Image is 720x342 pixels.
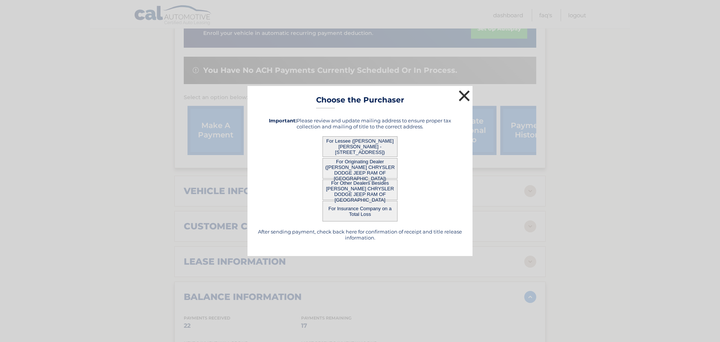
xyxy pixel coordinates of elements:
button: For Originating Dealer ([PERSON_NAME] CHRYSLER DODGE JEEP RAM OF [GEOGRAPHIC_DATA]) [322,158,397,179]
button: For Lessee ([PERSON_NAME] [PERSON_NAME] - [STREET_ADDRESS]) [322,136,397,157]
button: × [457,88,472,103]
strong: Important: [269,118,297,124]
h5: After sending payment, check back here for confirmation of receipt and title release information. [257,229,463,241]
button: For Other Dealers Besides [PERSON_NAME] CHRYSLER DODGE JEEP RAM OF [GEOGRAPHIC_DATA] [322,179,397,200]
button: For Insurance Company on a Total Loss [322,201,397,221]
h5: Please review and update mailing address to ensure proper tax collection and mailing of title to ... [257,118,463,130]
h3: Choose the Purchaser [316,95,404,108]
